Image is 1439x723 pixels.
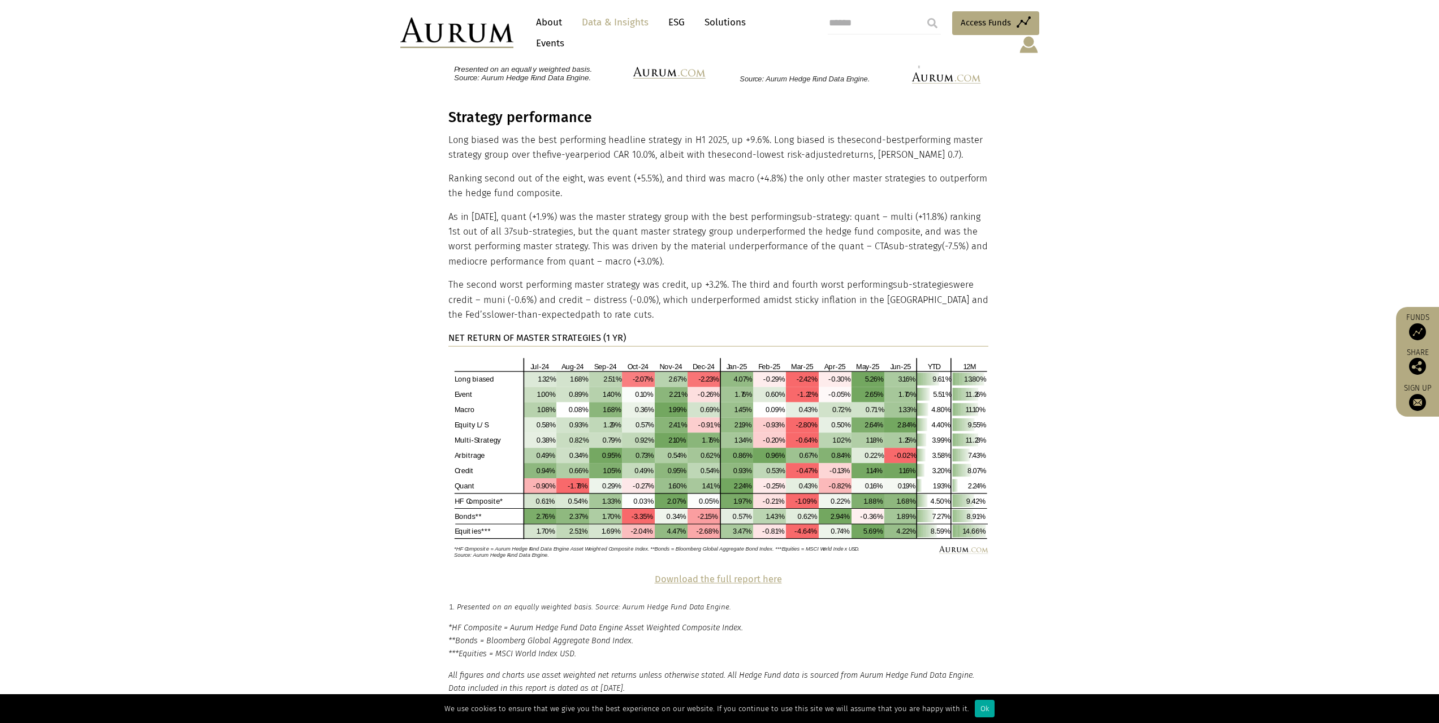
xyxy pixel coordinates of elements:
[961,16,1011,29] span: Access Funds
[487,309,581,320] span: slower-than-expected
[787,149,842,160] span: risk-adjusted
[893,279,953,290] span: sub-strategies
[530,12,568,33] a: About
[448,621,991,660] p: *HF Composite = Aurum Hedge Fund Data Engine Asset Weighted Composite Index. **Bonds = Bloomberg ...
[448,210,988,270] p: As in [DATE], quant (+1.9%) was the master strategy group with the best performing : quant – mult...
[975,700,995,717] div: Ok
[1409,358,1426,375] img: Share this post
[1402,349,1433,375] div: Share
[448,332,626,343] strong: NET RETURN OF MASTER STRATEGIES (1 YR)
[1018,35,1039,54] img: account-icon.svg
[448,109,988,126] h3: Strategy performance
[576,12,654,33] a: Data & Insights
[952,11,1039,35] a: Access Funds
[400,18,513,48] img: Aurum
[448,133,988,163] p: Long biased was the best performing headline strategy in H1 2025, up +9.6%. Long biased is the pe...
[547,149,584,160] span: five-year
[1409,394,1426,411] img: Sign up to our newsletter
[921,12,944,34] input: Submit
[530,33,564,54] a: Events
[1402,383,1433,411] a: Sign up
[655,574,782,585] a: Download the full report here
[797,211,850,222] span: sub-strategy
[852,135,905,145] span: second-best
[663,12,690,33] a: ESG
[448,171,988,201] p: Ranking second out of the eight, was event (+5.5%), and third was macro (+4.8%) the only other ma...
[722,149,784,160] span: second-lowest
[1402,313,1433,340] a: Funds
[513,226,573,237] span: sub-strategies
[457,603,731,611] em: Presented on an equally weighted basis. Source: Aurum Hedge Fund Data Engine.
[889,241,942,252] span: sub-strategy
[1409,323,1426,340] img: Access Funds
[448,278,988,322] p: The second worst performing master strategy was credit, up +3.2%. The third and fourth worst perf...
[699,12,751,33] a: Solutions
[448,670,974,693] em: All figures and charts use asset weighted net returns unless otherwise stated. All Hedge Fund dat...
